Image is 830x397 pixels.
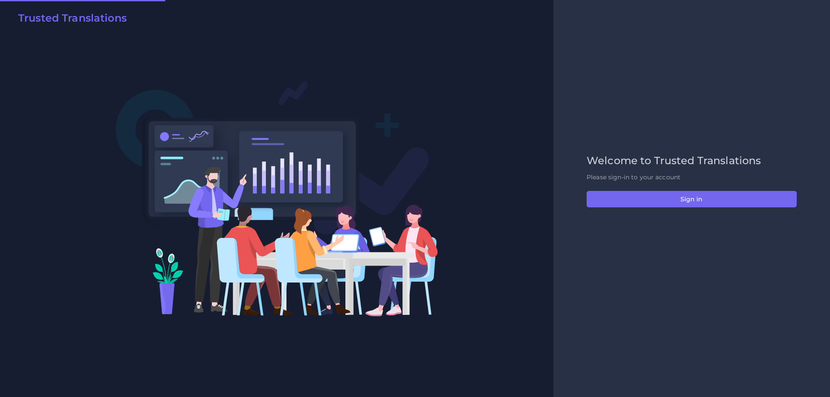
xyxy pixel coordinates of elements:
button: Sign in [587,191,797,207]
a: Trusted Translations [12,12,127,28]
h2: Trusted Translations [18,12,127,25]
h2: Welcome to Trusted Translations [587,155,797,167]
p: Please sign-in to your account [587,173,797,182]
img: Login V2 [115,80,438,317]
